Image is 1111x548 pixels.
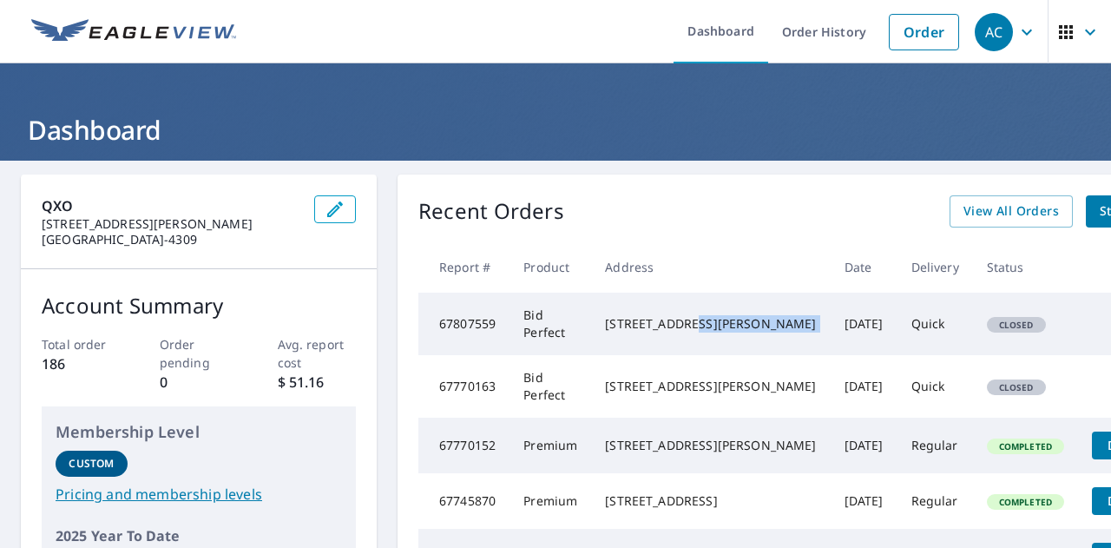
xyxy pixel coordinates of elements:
[42,216,300,232] p: [STREET_ADDRESS][PERSON_NAME]
[56,525,342,546] p: 2025 Year To Date
[831,418,897,473] td: [DATE]
[31,19,236,45] img: EV Logo
[989,381,1044,393] span: Closed
[605,378,816,395] div: [STREET_ADDRESS][PERSON_NAME]
[963,201,1059,222] span: View All Orders
[278,335,357,372] p: Avg. report cost
[975,13,1013,51] div: AC
[897,293,973,355] td: Quick
[950,195,1073,228] a: View All Orders
[418,473,509,529] td: 67745870
[509,473,591,529] td: Premium
[897,355,973,418] td: Quick
[831,293,897,355] td: [DATE]
[897,241,973,293] th: Delivery
[897,418,973,473] td: Regular
[509,241,591,293] th: Product
[42,353,121,374] p: 186
[418,195,564,228] p: Recent Orders
[605,315,816,333] div: [STREET_ADDRESS][PERSON_NAME]
[989,319,1044,331] span: Closed
[42,290,356,321] p: Account Summary
[831,473,897,529] td: [DATE]
[42,335,121,353] p: Total order
[56,420,342,444] p: Membership Level
[42,195,300,216] p: QXO
[605,492,816,510] div: [STREET_ADDRESS]
[418,355,509,418] td: 67770163
[418,293,509,355] td: 67807559
[973,241,1078,293] th: Status
[831,355,897,418] td: [DATE]
[509,355,591,418] td: Bid Perfect
[160,372,239,393] p: 0
[160,335,239,372] p: Order pending
[889,14,959,50] a: Order
[509,418,591,473] td: Premium
[56,484,342,505] a: Pricing and membership levels
[989,496,1062,508] span: Completed
[509,293,591,355] td: Bid Perfect
[21,112,1090,148] h1: Dashboard
[605,437,816,454] div: [STREET_ADDRESS][PERSON_NAME]
[591,241,830,293] th: Address
[989,440,1062,452] span: Completed
[418,418,509,473] td: 67770152
[278,372,357,393] p: $ 51.16
[69,456,114,472] p: Custom
[42,232,300,248] p: [GEOGRAPHIC_DATA]-4309
[831,241,897,293] th: Date
[897,473,973,529] td: Regular
[418,241,509,293] th: Report #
